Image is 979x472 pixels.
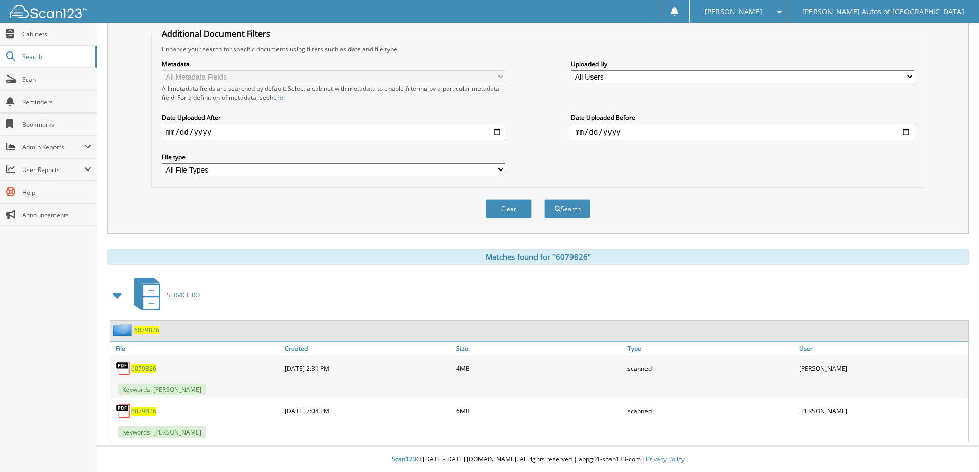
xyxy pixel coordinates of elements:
[571,124,914,140] input: end
[282,342,454,355] a: Created
[486,199,532,218] button: Clear
[110,342,282,355] a: File
[10,5,87,18] img: scan123-logo-white.svg
[22,98,91,106] span: Reminders
[118,426,206,438] span: Keywords: [PERSON_NAME]
[454,342,625,355] a: Size
[646,455,685,463] a: Privacy Policy
[116,361,131,376] img: PDF.png
[162,60,505,68] label: Metadata
[797,358,968,379] div: [PERSON_NAME]
[162,153,505,161] label: File type
[625,342,797,355] a: Type
[134,326,159,334] a: 6079826
[128,275,200,315] a: SERVICE RO
[705,9,762,15] span: [PERSON_NAME]
[116,403,131,419] img: PDF.png
[162,84,505,102] div: All metadata fields are searched by default. Select a cabinet with metadata to enable filtering b...
[571,113,914,122] label: Date Uploaded Before
[22,30,91,39] span: Cabinets
[282,358,454,379] div: [DATE] 2:31 PM
[162,124,505,140] input: start
[157,28,275,40] legend: Additional Document Filters
[118,384,206,395] span: Keywords: [PERSON_NAME]
[162,113,505,122] label: Date Uploaded After
[282,401,454,421] div: [DATE] 7:04 PM
[802,9,964,15] span: [PERSON_NAME] Autos of [GEOGRAPHIC_DATA]
[22,211,91,219] span: Announcements
[797,401,968,421] div: [PERSON_NAME]
[167,291,200,299] span: SERVICE RO
[107,249,969,265] div: Matches found for "6079826"
[454,358,625,379] div: 4MB
[113,324,134,336] img: folder2.png
[392,455,416,463] span: Scan123
[22,75,91,84] span: Scan
[97,447,979,472] div: © [DATE]-[DATE] [DOMAIN_NAME]. All rights reserved | appg01-scan123-com |
[22,188,91,197] span: Help
[625,401,797,421] div: scanned
[22,120,91,129] span: Bookmarks
[571,60,914,68] label: Uploaded By
[928,423,979,472] iframe: Chat Widget
[270,93,283,102] a: here
[544,199,590,218] button: Search
[454,401,625,421] div: 6MB
[22,52,90,61] span: Search
[797,342,968,355] a: User
[131,407,156,416] a: 6079826
[22,165,84,174] span: User Reports
[131,364,156,373] a: 6079826
[22,143,84,152] span: Admin Reports
[157,45,919,53] div: Enhance your search for specific documents using filters such as date and file type.
[625,358,797,379] div: scanned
